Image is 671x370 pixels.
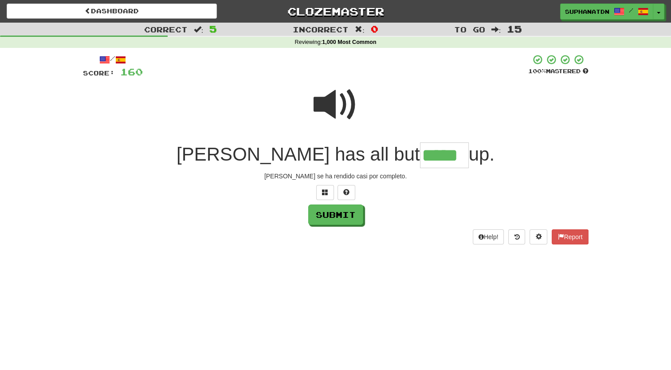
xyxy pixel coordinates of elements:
span: 15 [507,24,522,34]
div: / [83,54,143,65]
div: [PERSON_NAME] se ha rendido casi por completo. [83,172,589,181]
button: Report [552,229,588,244]
span: : [355,26,365,33]
span: 5 [209,24,217,34]
span: up. [469,144,494,165]
button: Help! [473,229,504,244]
span: 0 [371,24,378,34]
a: suphanatdn / [560,4,653,20]
span: : [491,26,501,33]
span: To go [454,25,485,34]
span: : [194,26,204,33]
button: Switch sentence to multiple choice alt+p [316,185,334,200]
span: [PERSON_NAME] has all but [177,144,420,165]
a: Dashboard [7,4,217,19]
button: Round history (alt+y) [508,229,525,244]
span: Incorrect [293,25,349,34]
span: 100 % [528,67,546,75]
strong: 1,000 Most Common [322,39,376,45]
span: suphanatdn [565,8,609,16]
div: Mastered [528,67,589,75]
button: Single letter hint - you only get 1 per sentence and score half the points! alt+h [337,185,355,200]
span: 160 [120,66,143,77]
button: Submit [308,205,363,225]
span: Score: [83,69,115,77]
a: Clozemaster [230,4,440,19]
span: Correct [144,25,188,34]
span: / [629,7,633,13]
